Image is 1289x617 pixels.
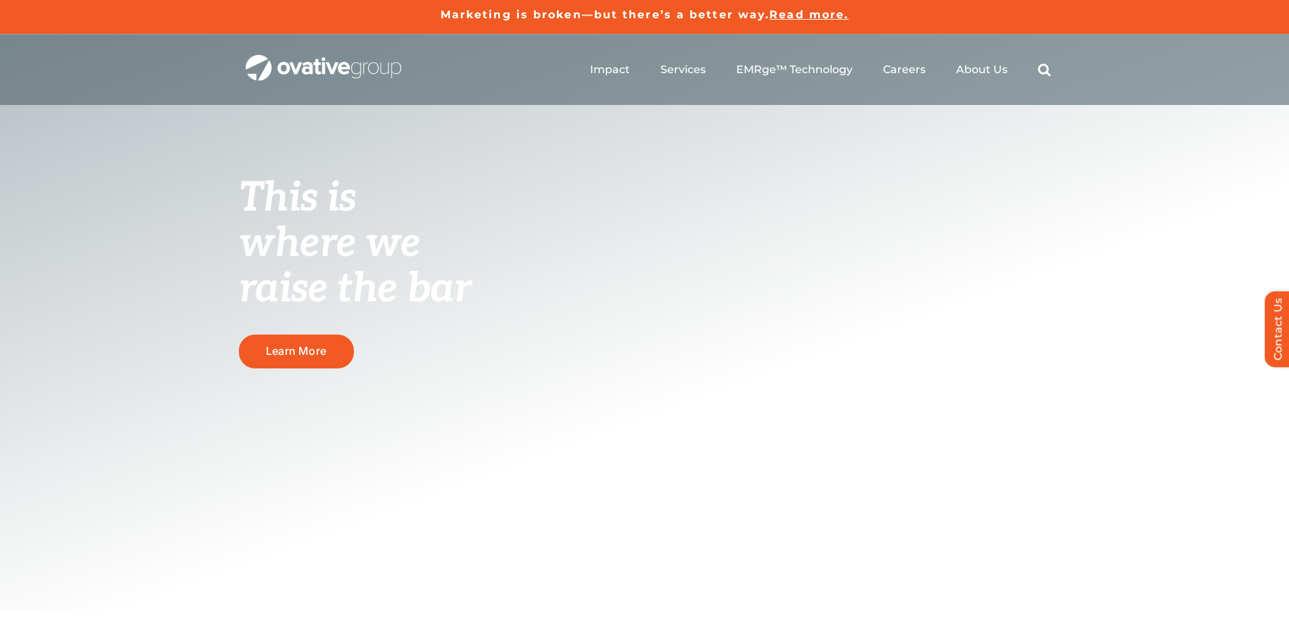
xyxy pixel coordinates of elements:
a: EMRge™ Technology [736,63,853,77]
a: Impact [590,63,630,77]
span: Learn More [266,345,326,358]
a: Careers [883,63,926,77]
a: OG_Full_horizontal_WHT [246,54,401,66]
span: This is [239,174,357,223]
nav: Menu [590,48,1051,91]
span: where we raise the bar [239,219,471,314]
a: Read more. [769,8,849,21]
a: Search [1038,63,1051,77]
a: Marketing is broken—but there’s a better way. [440,8,770,21]
a: Services [660,63,706,77]
a: Learn More [239,335,354,368]
a: About Us [956,63,1008,77]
